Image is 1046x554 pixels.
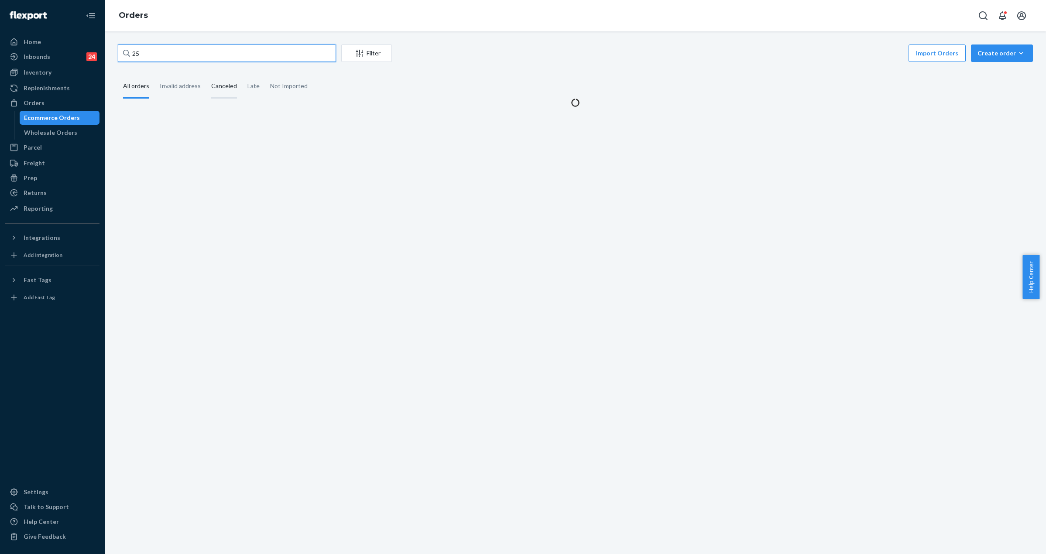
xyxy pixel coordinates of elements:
[5,140,99,154] a: Parcel
[5,231,99,245] button: Integrations
[5,248,99,262] a: Add Integration
[24,233,60,242] div: Integrations
[211,75,237,99] div: Canceled
[5,81,99,95] a: Replenishments
[24,128,77,137] div: Wholesale Orders
[5,485,99,499] a: Settings
[24,143,42,152] div: Parcel
[82,7,99,24] button: Close Navigation
[24,503,69,511] div: Talk to Support
[971,44,1033,62] button: Create order
[24,113,80,122] div: Ecommerce Orders
[5,530,99,544] button: Give Feedback
[5,515,99,529] a: Help Center
[160,75,201,97] div: Invalid address
[270,75,308,97] div: Not Imported
[86,52,97,61] div: 24
[24,276,51,284] div: Fast Tags
[5,171,99,185] a: Prep
[5,50,99,64] a: Inbounds24
[341,44,392,62] button: Filter
[24,488,48,496] div: Settings
[5,96,99,110] a: Orders
[994,7,1011,24] button: Open notifications
[24,532,66,541] div: Give Feedback
[1022,255,1039,299] button: Help Center
[24,188,47,197] div: Returns
[24,517,59,526] div: Help Center
[24,174,37,182] div: Prep
[24,204,53,213] div: Reporting
[342,49,391,58] div: Filter
[5,186,99,200] a: Returns
[247,75,260,97] div: Late
[909,44,966,62] button: Import Orders
[20,126,100,140] a: Wholesale Orders
[119,10,148,20] a: Orders
[10,11,47,20] img: Flexport logo
[5,291,99,304] a: Add Fast Tag
[974,7,992,24] button: Open Search Box
[5,35,99,49] a: Home
[118,44,336,62] input: Search orders
[24,294,55,301] div: Add Fast Tag
[24,52,50,61] div: Inbounds
[24,68,51,77] div: Inventory
[24,251,62,259] div: Add Integration
[20,111,100,125] a: Ecommerce Orders
[24,159,45,168] div: Freight
[24,84,70,92] div: Replenishments
[977,49,1026,58] div: Create order
[24,38,41,46] div: Home
[24,99,45,107] div: Orders
[123,75,149,99] div: All orders
[5,500,99,514] a: Talk to Support
[5,156,99,170] a: Freight
[5,273,99,287] button: Fast Tags
[5,202,99,215] a: Reporting
[1013,7,1030,24] button: Open account menu
[5,65,99,79] a: Inventory
[112,3,155,28] ol: breadcrumbs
